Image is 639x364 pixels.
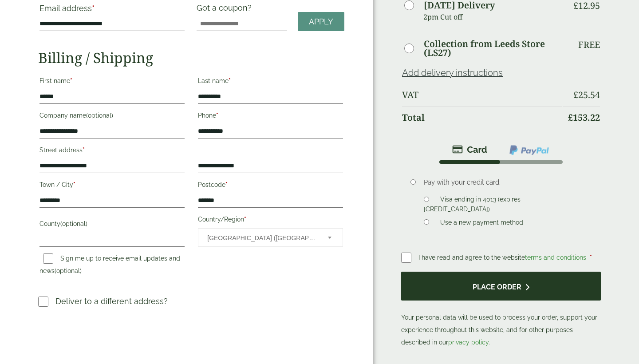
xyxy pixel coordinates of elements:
[244,216,246,223] abbr: required
[452,144,487,155] img: stripe.png
[402,84,562,106] th: VAT
[86,112,113,119] span: (optional)
[309,17,333,27] span: Apply
[402,107,562,128] th: Total
[39,218,185,233] label: County
[418,254,588,261] span: I have read and agree to the website
[578,40,600,50] p: Free
[573,89,578,101] span: £
[402,67,503,78] a: Add delivery instructions
[424,178,587,187] p: Pay with your credit card.
[39,109,185,124] label: Company name
[198,109,343,124] label: Phone
[568,111,573,123] span: £
[198,178,343,194] label: Postcode
[38,49,344,66] h2: Billing / Shipping
[39,255,180,277] label: Sign me up to receive email updates and news
[70,77,72,84] abbr: required
[423,10,562,24] p: 2pm Cut off
[437,219,527,229] label: Use a new payment method
[92,4,95,13] abbr: required
[401,272,601,301] button: Place order
[55,267,82,274] span: (optional)
[73,181,75,188] abbr: required
[39,4,185,17] label: Email address
[298,12,344,31] a: Apply
[424,196,521,215] label: Visa ending in 4013 (expires [CREDIT_CARD_DATA])
[568,111,600,123] bdi: 153.22
[55,295,168,307] p: Deliver to a different address?
[424,1,495,10] label: [DATE] Delivery
[39,178,185,194] label: Town / City
[60,220,87,227] span: (optional)
[198,228,343,247] span: Country/Region
[225,181,228,188] abbr: required
[198,75,343,90] label: Last name
[39,75,185,90] label: First name
[39,144,185,159] label: Street address
[509,144,550,156] img: ppcp-gateway.png
[207,229,316,247] span: United Kingdom (UK)
[448,339,489,346] a: privacy policy
[590,254,592,261] abbr: required
[43,253,53,264] input: Sign me up to receive email updates and news(optional)
[229,77,231,84] abbr: required
[424,40,562,57] label: Collection from Leeds Store (LS27)
[198,213,343,228] label: Country/Region
[401,272,601,348] p: Your personal data will be used to process your order, support your experience throughout this we...
[216,112,218,119] abbr: required
[197,3,255,17] label: Got a coupon?
[525,254,586,261] a: terms and conditions
[573,89,600,101] bdi: 25.54
[83,146,85,154] abbr: required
